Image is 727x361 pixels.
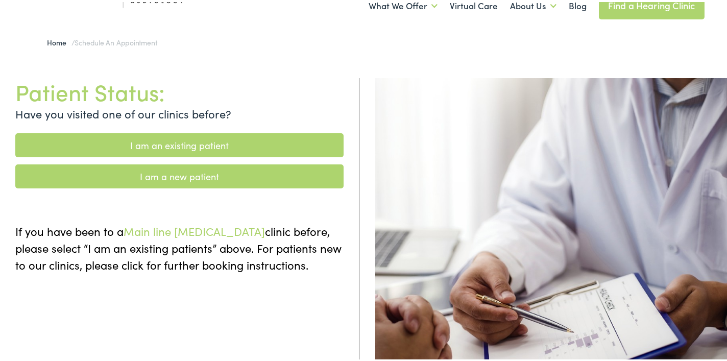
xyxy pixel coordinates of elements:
[15,76,344,103] h1: Patient Status:
[15,103,344,120] p: Have you visited one of our clinics before?
[15,221,344,271] p: If you have been to a clinic before, please select “I am an existing patients” above. For patient...
[15,131,344,155] a: I am an existing patient
[15,162,344,186] a: I am a new patient
[124,221,265,237] span: Main line [MEDICAL_DATA]
[75,35,157,45] span: Schedule an Appointment
[47,35,157,45] span: /
[47,35,71,45] a: Home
